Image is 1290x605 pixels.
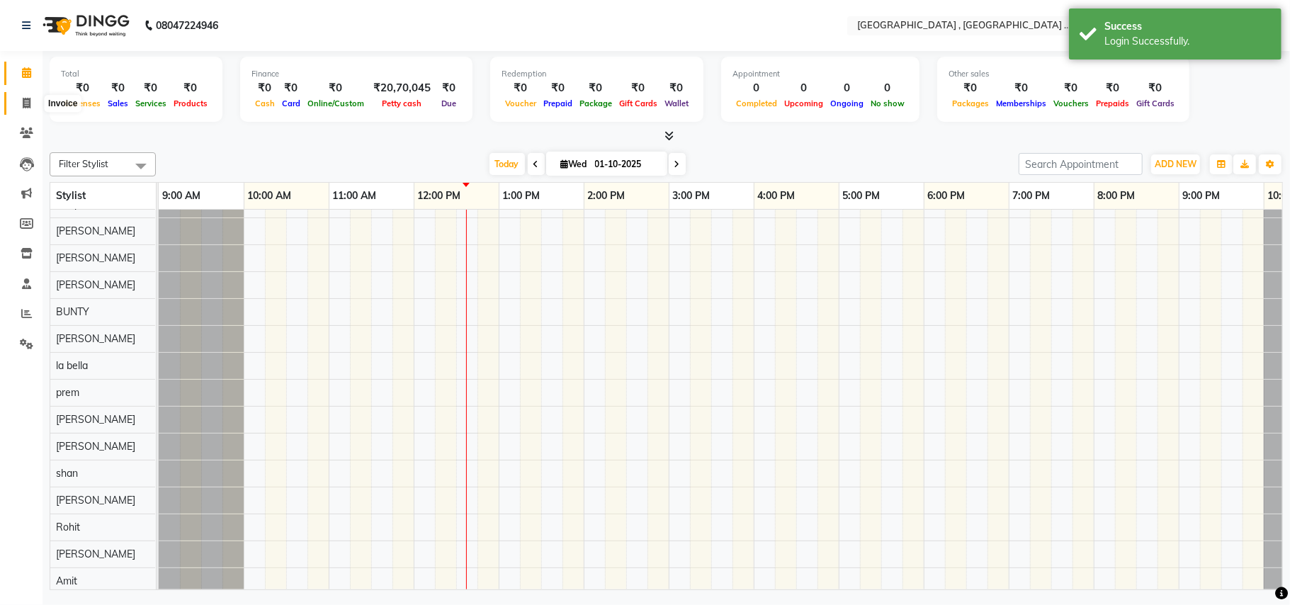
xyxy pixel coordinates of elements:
a: 12:00 PM [414,186,465,206]
div: ₹0 [278,80,304,96]
div: ₹0 [304,80,368,96]
a: 2:00 PM [584,186,629,206]
div: ₹0 [132,80,170,96]
div: 0 [827,80,867,96]
span: shan [56,467,78,480]
div: Other sales [949,68,1178,80]
span: Services [132,98,170,108]
span: Card [278,98,304,108]
span: [PERSON_NAME] [56,548,135,560]
span: Vouchers [1050,98,1092,108]
div: ₹0 [661,80,692,96]
input: Search Appointment [1019,153,1143,175]
span: Memberships [992,98,1050,108]
div: ₹0 [436,80,461,96]
div: ₹0 [251,80,278,96]
span: [PERSON_NAME] [56,278,135,291]
span: Prepaids [1092,98,1133,108]
a: 4:00 PM [754,186,799,206]
div: ₹0 [1133,80,1178,96]
div: ₹0 [502,80,540,96]
div: Finance [251,68,461,80]
span: Filter Stylist [59,158,108,169]
span: Packages [949,98,992,108]
b: 08047224946 [156,6,218,45]
div: ₹0 [576,80,616,96]
div: Invoice [45,96,81,113]
a: 6:00 PM [924,186,969,206]
span: [PERSON_NAME] [56,494,135,507]
span: [PERSON_NAME] [56,225,135,237]
a: 1:00 PM [499,186,544,206]
div: ₹0 [61,80,104,96]
div: ₹0 [949,80,992,96]
span: Amit [56,575,77,587]
span: [PERSON_NAME] [56,440,135,453]
iframe: chat widget [1230,548,1276,591]
input: 2025-10-01 [591,154,662,175]
span: Cash [251,98,278,108]
span: Stylist [56,189,86,202]
span: Completed [732,98,781,108]
span: BUNTY [56,305,89,318]
span: Package [576,98,616,108]
span: Today [490,153,525,175]
span: la bella [56,359,88,372]
a: 5:00 PM [839,186,884,206]
a: 11:00 AM [329,186,380,206]
div: Login Successfully. [1104,34,1271,49]
a: 8:00 PM [1094,186,1139,206]
span: Deepika [56,198,93,210]
span: ADD NEW [1155,159,1196,169]
div: Total [61,68,211,80]
div: ₹0 [616,80,661,96]
button: ADD NEW [1151,154,1200,174]
div: ₹0 [540,80,576,96]
span: Upcoming [781,98,827,108]
span: [PERSON_NAME] [56,413,135,426]
span: Prepaid [540,98,576,108]
a: 7:00 PM [1009,186,1054,206]
span: [PERSON_NAME] [56,251,135,264]
div: 0 [867,80,908,96]
span: Due [438,98,460,108]
span: Wed [558,159,591,169]
a: 10:00 AM [244,186,295,206]
span: Rohit [56,521,80,533]
div: Success [1104,19,1271,34]
span: Gift Cards [616,98,661,108]
div: 0 [732,80,781,96]
div: Redemption [502,68,692,80]
div: ₹0 [104,80,132,96]
div: Appointment [732,68,908,80]
span: [PERSON_NAME] [56,332,135,345]
span: No show [867,98,908,108]
span: Voucher [502,98,540,108]
a: 9:00 PM [1179,186,1224,206]
span: Online/Custom [304,98,368,108]
a: 3:00 PM [669,186,714,206]
div: ₹0 [1050,80,1092,96]
span: Petty cash [379,98,426,108]
img: logo [36,6,133,45]
div: ₹20,70,045 [368,80,436,96]
div: ₹0 [170,80,211,96]
a: 9:00 AM [159,186,204,206]
div: ₹0 [992,80,1050,96]
div: ₹0 [1092,80,1133,96]
span: prem [56,386,79,399]
span: Ongoing [827,98,867,108]
span: Wallet [661,98,692,108]
span: Gift Cards [1133,98,1178,108]
div: 0 [781,80,827,96]
span: Sales [104,98,132,108]
span: Products [170,98,211,108]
